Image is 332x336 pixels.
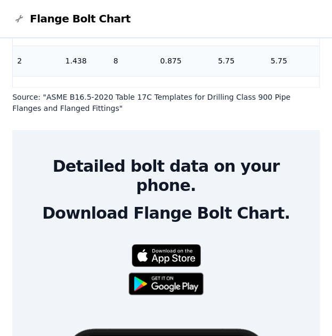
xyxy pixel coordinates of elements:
img: App Store badge for the Flange Bolt Chart app [132,244,201,267]
td: 1.438 [61,46,109,76]
td: 1.625 [61,76,109,107]
h2: Detailed bolt data on your phone. [25,156,307,195]
td: 5.75 [266,46,319,76]
p: Source: " ASME B16.5-2020 Table 17C Templates for Drilling Class 900 Pipe Flanges and Flanged Fit... [12,92,320,113]
img: Get it on Google Play [123,267,209,300]
td: 2-1/2 [13,76,61,107]
td: 6.25 [266,76,319,107]
td: 8 [109,76,156,107]
td: 1 [156,76,213,107]
a: Flange Bolt Chart LogoFlange Bolt Chart [13,11,131,26]
h2: Download Flange Bolt Chart. [25,203,307,222]
td: 6.25 [214,76,266,107]
td: 2 [13,46,61,76]
td: 8 [109,46,156,76]
td: 0.875 [156,46,213,76]
img: Flange Bolt Chart Logo [13,12,26,25]
span: Flange Bolt Chart [30,11,131,26]
td: 5.75 [214,46,266,76]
